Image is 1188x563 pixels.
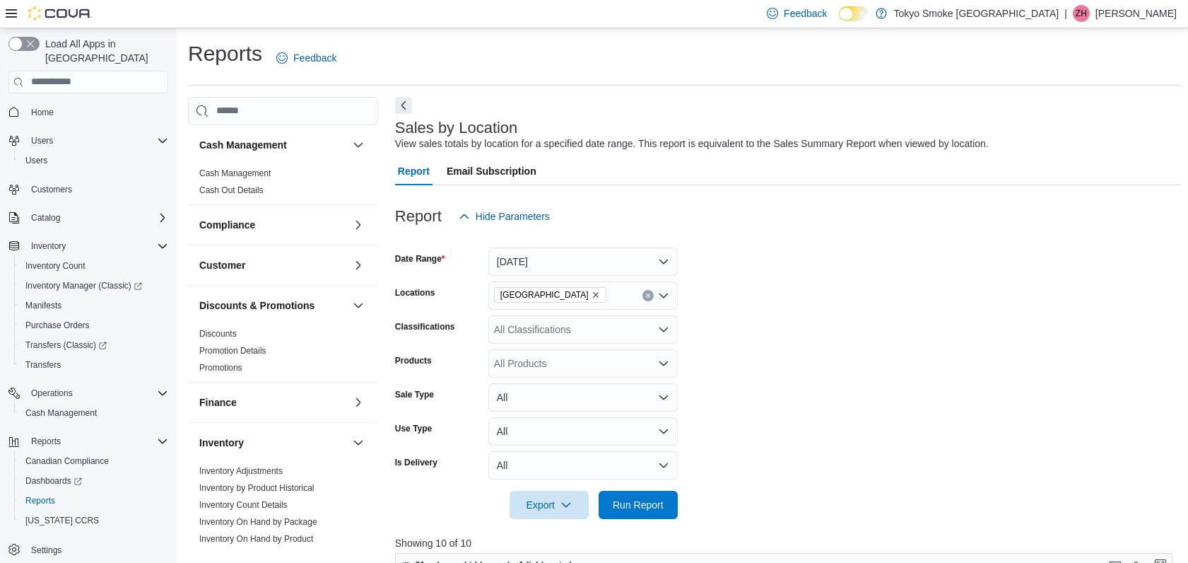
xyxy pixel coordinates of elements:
[447,157,536,185] span: Email Subscription
[31,212,60,224] span: Catalog
[25,339,107,351] span: Transfers (Classic)
[1095,5,1177,22] p: [PERSON_NAME]
[199,138,287,152] h3: Cash Management
[25,103,168,121] span: Home
[14,403,174,423] button: Cash Management
[199,345,266,356] span: Promotion Details
[25,209,66,226] button: Catalog
[188,165,378,204] div: Cash Management
[25,475,82,487] span: Dashboards
[894,5,1059,22] p: Tokyo Smoke [GEOGRAPHIC_DATA]
[3,383,174,403] button: Operations
[3,102,174,122] button: Home
[658,358,669,369] button: Open list of options
[293,51,336,65] span: Feedback
[199,168,271,178] a: Cash Management
[25,238,168,255] span: Inventory
[199,298,314,313] h3: Discounts & Promotions
[3,179,174,199] button: Customers
[199,436,244,450] h3: Inventory
[14,335,174,355] a: Transfers (Classic)
[25,540,168,558] span: Settings
[395,208,442,225] h3: Report
[20,356,66,373] a: Transfers
[395,253,445,265] label: Date Range
[500,288,589,302] span: [GEOGRAPHIC_DATA]
[25,542,67,559] a: Settings
[3,236,174,256] button: Inventory
[199,362,242,373] span: Promotions
[31,436,61,447] span: Reports
[199,395,237,410] h3: Finance
[199,482,314,494] span: Inventory by Product Historical
[398,157,430,185] span: Report
[395,120,518,137] h3: Sales by Location
[199,185,264,195] a: Cash Out Details
[350,257,367,274] button: Customer
[199,534,313,544] a: Inventory On Hand by Product
[20,337,112,354] a: Transfers (Classic)
[350,434,367,451] button: Inventory
[839,21,840,22] span: Dark Mode
[20,297,67,314] a: Manifests
[25,515,99,526] span: [US_STATE] CCRS
[784,6,827,21] span: Feedback
[20,492,61,509] a: Reports
[3,208,174,228] button: Catalog
[20,492,168,509] span: Reports
[199,533,313,545] span: Inventory On Hand by Product
[20,356,168,373] span: Transfers
[14,151,174,170] button: Users
[3,431,174,451] button: Reports
[14,256,174,276] button: Inventory Count
[199,298,347,313] button: Discounts & Promotions
[199,499,288,511] span: Inventory Count Details
[395,457,437,468] label: Is Delivery
[25,238,71,255] button: Inventory
[592,291,600,299] button: Remove Manitoba from selection in this group
[1064,5,1067,22] p: |
[31,240,66,252] span: Inventory
[20,512,168,529] span: Washington CCRS
[31,388,73,399] span: Operations
[14,471,174,491] a: Dashboards
[25,433,66,450] button: Reports
[25,495,55,506] span: Reports
[20,453,168,470] span: Canadian Compliance
[199,328,237,339] span: Discounts
[14,451,174,471] button: Canadian Compliance
[199,346,266,356] a: Promotion Details
[395,536,1181,550] p: Showing 10 of 10
[188,325,378,382] div: Discounts & Promotions
[488,417,678,446] button: All
[20,257,168,274] span: Inventory Count
[350,137,367,153] button: Cash Management
[350,394,367,411] button: Finance
[199,258,347,272] button: Customer
[199,465,283,477] span: Inventory Adjustments
[658,324,669,335] button: Open list of options
[488,383,678,412] button: All
[14,315,174,335] button: Purchase Orders
[40,37,168,65] span: Load All Apps in [GEOGRAPHIC_DATA]
[199,218,255,232] h3: Compliance
[20,512,105,529] a: [US_STATE] CCRS
[395,287,435,298] label: Locations
[199,466,283,476] a: Inventory Adjustments
[28,6,92,21] img: Cova
[20,337,168,354] span: Transfers (Classic)
[518,491,580,519] span: Export
[199,483,314,493] a: Inventory by Product Historical
[494,287,606,303] span: Manitoba
[31,184,72,195] span: Customers
[350,216,367,233] button: Compliance
[14,276,174,296] a: Inventory Manager (Classic)
[1073,5,1090,22] div: Zoe Hyndman
[20,472,168,489] span: Dashboards
[25,455,109,467] span: Canadian Compliance
[599,491,678,519] button: Run Report
[3,539,174,559] button: Settings
[453,202,555,231] button: Hide Parameters
[20,405,102,422] a: Cash Management
[25,407,97,419] span: Cash Management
